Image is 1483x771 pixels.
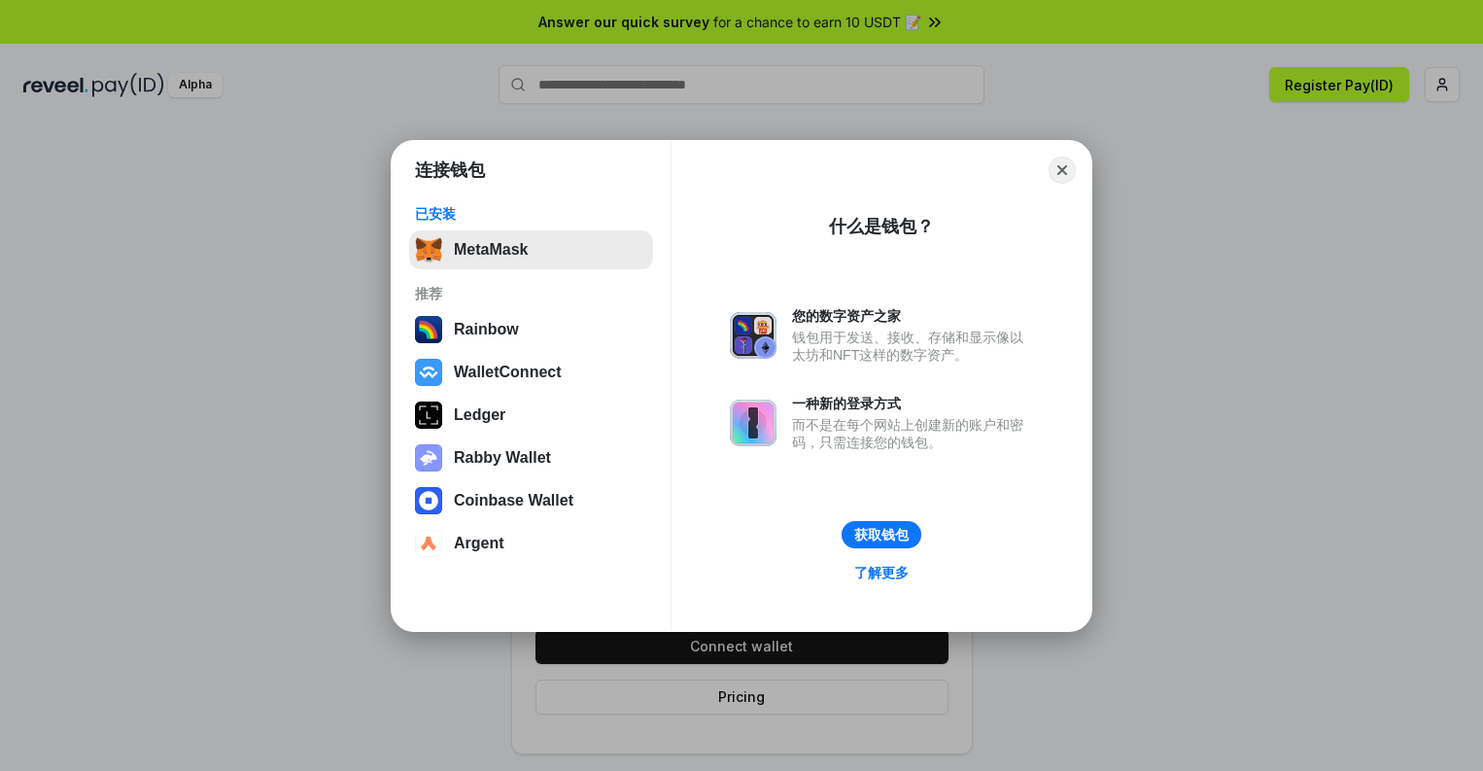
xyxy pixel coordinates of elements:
div: 钱包用于发送、接收、存储和显示像以太坊和NFT这样的数字资产。 [792,329,1033,364]
img: svg+xml,%3Csvg%20width%3D%2228%22%20height%3D%2228%22%20viewBox%3D%220%200%2028%2028%22%20fill%3D... [415,530,442,557]
div: Rainbow [454,321,519,338]
img: svg+xml,%3Csvg%20xmlns%3D%22http%3A%2F%2Fwww.w3.org%2F2000%2Fsvg%22%20fill%3D%22none%22%20viewBox... [730,312,776,359]
div: Ledger [454,406,505,424]
div: Argent [454,535,504,552]
button: MetaMask [409,230,653,269]
button: WalletConnect [409,353,653,392]
div: Coinbase Wallet [454,492,573,509]
img: svg+xml,%3Csvg%20width%3D%2228%22%20height%3D%2228%22%20viewBox%3D%220%200%2028%2028%22%20fill%3D... [415,487,442,514]
img: svg+xml,%3Csvg%20xmlns%3D%22http%3A%2F%2Fwww.w3.org%2F2000%2Fsvg%22%20width%3D%2228%22%20height%3... [415,402,442,429]
h1: 连接钱包 [415,158,485,182]
img: svg+xml,%3Csvg%20width%3D%2228%22%20height%3D%2228%22%20viewBox%3D%220%200%2028%2028%22%20fill%3D... [415,359,442,386]
div: 什么是钱包？ [829,215,934,238]
div: 而不是在每个网站上创建新的账户和密码，只需连接您的钱包。 [792,416,1033,451]
button: Rabby Wallet [409,438,653,477]
div: 推荐 [415,285,647,302]
div: 获取钱包 [854,526,909,543]
div: 了解更多 [854,564,909,581]
img: svg+xml,%3Csvg%20xmlns%3D%22http%3A%2F%2Fwww.w3.org%2F2000%2Fsvg%22%20fill%3D%22none%22%20viewBox... [415,444,442,472]
button: Coinbase Wallet [409,481,653,520]
div: 一种新的登录方式 [792,395,1033,412]
button: Close [1049,157,1076,184]
button: 获取钱包 [842,521,921,548]
img: svg+xml,%3Csvg%20fill%3D%22none%22%20height%3D%2233%22%20viewBox%3D%220%200%2035%2033%22%20width%... [415,236,442,263]
div: WalletConnect [454,364,562,381]
button: Ledger [409,396,653,435]
img: svg+xml,%3Csvg%20xmlns%3D%22http%3A%2F%2Fwww.w3.org%2F2000%2Fsvg%22%20fill%3D%22none%22%20viewBox... [730,400,776,446]
img: svg+xml,%3Csvg%20width%3D%22120%22%20height%3D%22120%22%20viewBox%3D%220%200%20120%20120%22%20fil... [415,316,442,343]
div: MetaMask [454,241,528,259]
div: 您的数字资产之家 [792,307,1033,325]
button: Rainbow [409,310,653,349]
button: Argent [409,524,653,563]
a: 了解更多 [843,560,920,585]
div: Rabby Wallet [454,449,551,467]
div: 已安装 [415,205,647,223]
